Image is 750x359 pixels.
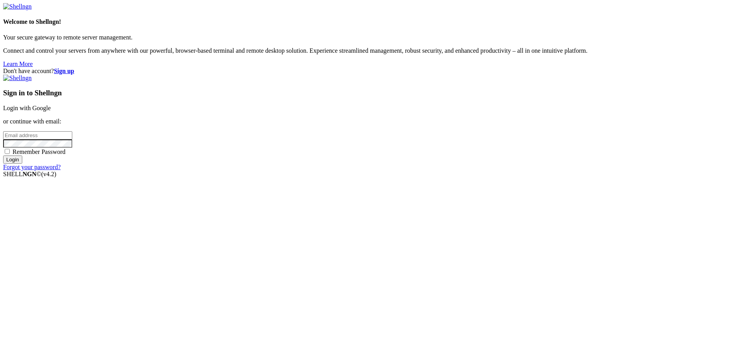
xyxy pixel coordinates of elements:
a: Forgot your password? [3,164,61,170]
a: Login with Google [3,105,51,111]
h3: Sign in to Shellngn [3,89,747,97]
span: Remember Password [12,148,66,155]
img: Shellngn [3,3,32,10]
input: Email address [3,131,72,139]
input: Remember Password [5,149,10,154]
img: Shellngn [3,75,32,82]
input: Login [3,155,22,164]
span: 4.2.0 [41,171,57,177]
p: Connect and control your servers from anywhere with our powerful, browser-based terminal and remo... [3,47,747,54]
div: Don't have account? [3,68,747,75]
a: Sign up [54,68,74,74]
a: Learn More [3,61,33,67]
h4: Welcome to Shellngn! [3,18,747,25]
span: SHELL © [3,171,56,177]
b: NGN [23,171,37,177]
p: or continue with email: [3,118,747,125]
p: Your secure gateway to remote server management. [3,34,747,41]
